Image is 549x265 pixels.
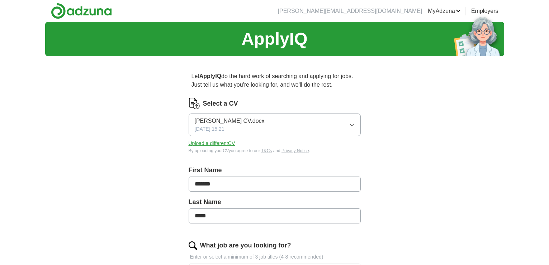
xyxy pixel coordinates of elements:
img: CV Icon [189,98,200,109]
a: Privacy Notice [281,148,309,153]
label: Last Name [189,197,361,207]
p: Enter or select a minimum of 3 job titles (4-8 recommended) [189,253,361,261]
a: T&Cs [261,148,272,153]
span: [PERSON_NAME] CV.docx [195,117,265,125]
h1: ApplyIQ [241,26,307,52]
span: [DATE] 15:21 [195,125,224,133]
button: Upload a differentCV [189,140,235,147]
strong: ApplyIQ [199,73,221,79]
label: Select a CV [203,99,238,109]
label: What job are you looking for? [200,241,291,250]
li: [PERSON_NAME][EMAIL_ADDRESS][DOMAIN_NAME] [278,7,422,15]
a: MyAdzuna [428,7,461,15]
img: Adzuna logo [51,3,112,19]
p: Let do the hard work of searching and applying for jobs. Just tell us what you're looking for, an... [189,69,361,92]
button: [PERSON_NAME] CV.docx[DATE] 15:21 [189,114,361,136]
a: Employers [471,7,498,15]
div: By uploading your CV you agree to our and . [189,148,361,154]
img: search.png [189,241,197,250]
label: First Name [189,165,361,175]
